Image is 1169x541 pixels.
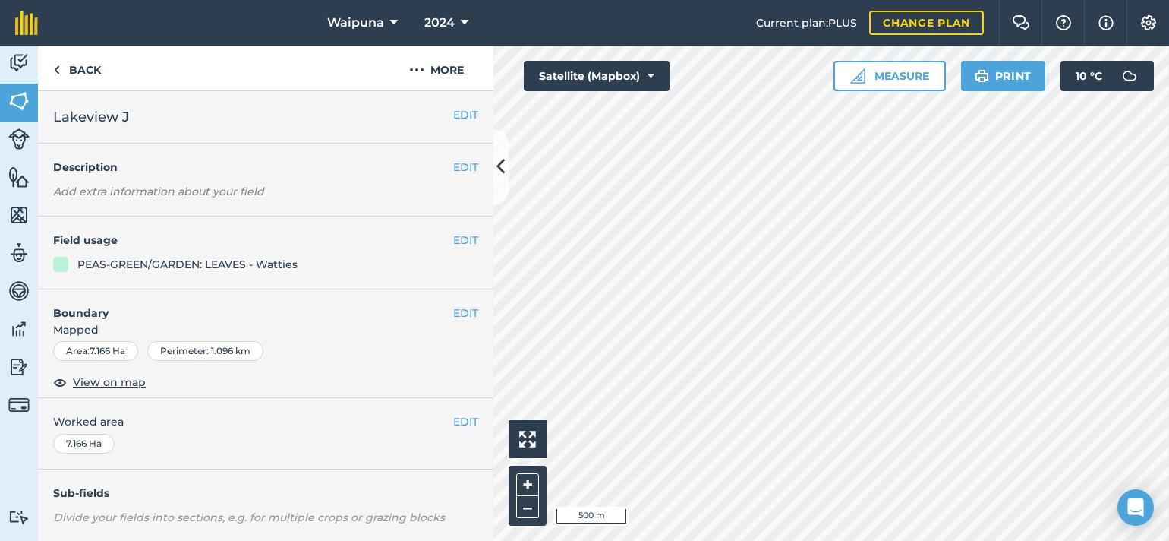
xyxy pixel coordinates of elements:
img: svg+xml;base64,PD94bWwgdmVyc2lvbj0iMS4wIiBlbmNvZGluZz0idXRmLTgiPz4KPCEtLSBHZW5lcmF0b3I6IEFkb2JlIE... [8,394,30,416]
img: svg+xml;base64,PD94bWwgdmVyc2lvbj0iMS4wIiBlbmNvZGluZz0idXRmLTgiPz4KPCEtLSBHZW5lcmF0b3I6IEFkb2JlIE... [8,242,30,264]
button: 10 °C [1060,61,1154,91]
button: Measure [833,61,946,91]
a: Change plan [869,11,984,35]
h4: Description [53,159,478,176]
img: svg+xml;base64,PD94bWwgdmVyc2lvbj0iMS4wIiBlbmNvZGluZz0idXRmLTgiPz4KPCEtLSBHZW5lcmF0b3I6IEFkb2JlIE... [8,510,30,524]
img: svg+xml;base64,PD94bWwgdmVyc2lvbj0iMS4wIiBlbmNvZGluZz0idXRmLTgiPz4KPCEtLSBHZW5lcmF0b3I6IEFkb2JlIE... [8,280,30,302]
img: svg+xml;base64,PHN2ZyB4bWxucz0iaHR0cDovL3d3dy53My5vcmcvMjAwMC9zdmciIHdpZHRoPSI1NiIgaGVpZ2h0PSI2MC... [8,90,30,112]
img: svg+xml;base64,PHN2ZyB4bWxucz0iaHR0cDovL3d3dy53My5vcmcvMjAwMC9zdmciIHdpZHRoPSIxOCIgaGVpZ2h0PSIyNC... [53,373,67,391]
img: svg+xml;base64,PHN2ZyB4bWxucz0iaHR0cDovL3d3dy53My5vcmcvMjAwMC9zdmciIHdpZHRoPSI1NiIgaGVpZ2h0PSI2MC... [8,166,30,188]
img: Two speech bubbles overlapping with the left bubble in the forefront [1012,15,1030,30]
img: svg+xml;base64,PD94bWwgdmVyc2lvbj0iMS4wIiBlbmNvZGluZz0idXRmLTgiPz4KPCEtLSBHZW5lcmF0b3I6IEFkb2JlIE... [8,52,30,74]
button: Satellite (Mapbox) [524,61,670,91]
em: Divide your fields into sections, e.g. for multiple crops or grazing blocks [53,511,445,524]
span: 2024 [424,14,455,32]
img: svg+xml;base64,PHN2ZyB4bWxucz0iaHR0cDovL3d3dy53My5vcmcvMjAwMC9zdmciIHdpZHRoPSIyMCIgaGVpZ2h0PSIyNC... [409,61,424,79]
a: Back [38,46,116,90]
div: 7.166 Ha [53,434,115,454]
img: svg+xml;base64,PD94bWwgdmVyc2lvbj0iMS4wIiBlbmNvZGluZz0idXRmLTgiPz4KPCEtLSBHZW5lcmF0b3I6IEFkb2JlIE... [8,356,30,378]
img: Ruler icon [850,68,865,84]
span: Waipuna [327,14,384,32]
img: A question mark icon [1054,15,1073,30]
div: Perimeter : 1.096 km [147,341,263,361]
img: svg+xml;base64,PHN2ZyB4bWxucz0iaHR0cDovL3d3dy53My5vcmcvMjAwMC9zdmciIHdpZHRoPSI5IiBoZWlnaHQ9IjI0Ii... [53,61,60,79]
button: + [516,473,539,496]
h4: Field usage [53,232,453,248]
span: Current plan : PLUS [756,14,857,31]
h4: Boundary [38,289,453,321]
button: – [516,496,539,518]
button: EDIT [453,232,478,248]
span: Lakeview J [53,106,129,128]
img: svg+xml;base64,PHN2ZyB4bWxucz0iaHR0cDovL3d3dy53My5vcmcvMjAwMC9zdmciIHdpZHRoPSI1NiIgaGVpZ2h0PSI2MC... [8,204,30,226]
img: fieldmargin Logo [15,11,38,35]
img: svg+xml;base64,PD94bWwgdmVyc2lvbj0iMS4wIiBlbmNvZGluZz0idXRmLTgiPz4KPCEtLSBHZW5lcmF0b3I6IEFkb2JlIE... [8,128,30,150]
button: EDIT [453,305,478,321]
img: svg+xml;base64,PHN2ZyB4bWxucz0iaHR0cDovL3d3dy53My5vcmcvMjAwMC9zdmciIHdpZHRoPSIxNyIgaGVpZ2h0PSIxNy... [1098,14,1114,32]
span: Mapped [38,321,493,338]
button: EDIT [453,413,478,430]
div: Open Intercom Messenger [1117,489,1154,526]
div: Area : 7.166 Ha [53,341,138,361]
h4: Sub-fields [38,485,493,501]
span: View on map [73,374,146,391]
img: A cog icon [1139,15,1158,30]
button: More [380,46,493,90]
img: svg+xml;base64,PD94bWwgdmVyc2lvbj0iMS4wIiBlbmNvZGluZz0idXRmLTgiPz4KPCEtLSBHZW5lcmF0b3I6IEFkb2JlIE... [1114,61,1145,91]
em: Add extra information about your field [53,185,264,198]
button: EDIT [453,106,478,123]
button: View on map [53,373,146,391]
span: Worked area [53,413,478,430]
button: EDIT [453,159,478,176]
img: Four arrows, one pointing top left, one top right, one bottom right and the last bottom left [519,431,536,448]
img: svg+xml;base64,PD94bWwgdmVyc2lvbj0iMS4wIiBlbmNvZGluZz0idXRmLTgiPz4KPCEtLSBHZW5lcmF0b3I6IEFkb2JlIE... [8,318,30,340]
button: Print [961,61,1046,91]
div: PEAS-GREEN/GARDEN: LEAVES - Watties [77,256,298,273]
img: svg+xml;base64,PHN2ZyB4bWxucz0iaHR0cDovL3d3dy53My5vcmcvMjAwMC9zdmciIHdpZHRoPSIxOSIgaGVpZ2h0PSIyNC... [975,67,989,85]
span: 10 ° C [1076,61,1102,91]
